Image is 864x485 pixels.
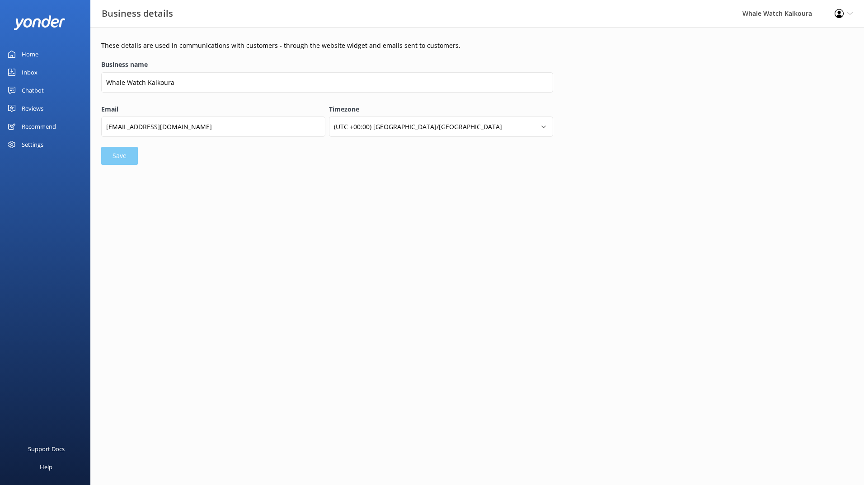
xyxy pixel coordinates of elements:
div: Recommend [22,117,56,135]
div: Reviews [22,99,43,117]
label: Email [101,104,325,114]
div: Help [40,458,52,476]
label: Timezone [329,104,553,114]
h3: Business details [102,6,173,21]
img: yonder-white-logo.png [14,15,66,30]
div: Home [22,45,38,63]
p: These details are used in communications with customers - through the website widget and emails s... [101,41,553,51]
div: Support Docs [28,440,65,458]
label: Business name [101,60,553,70]
div: Settings [22,135,43,154]
div: Chatbot [22,81,44,99]
div: Inbox [22,63,38,81]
